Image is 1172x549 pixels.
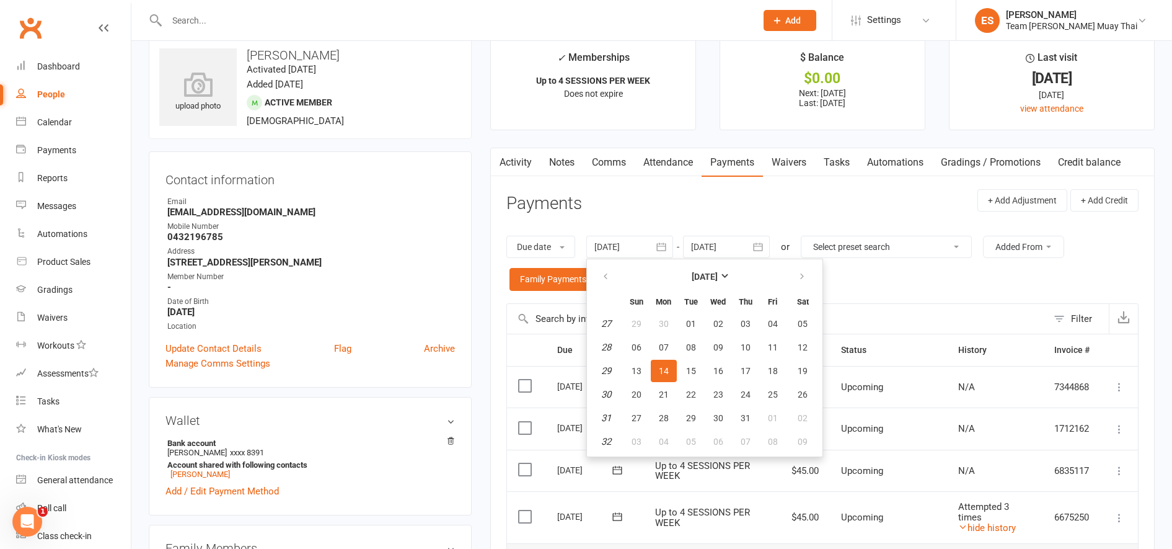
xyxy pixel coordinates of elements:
button: 11 [760,336,786,359]
input: Search by invoice number [507,304,1047,334]
span: 05 [686,437,696,447]
div: $0.00 [731,72,914,85]
th: History [947,334,1043,366]
span: 06 [632,342,641,352]
small: Sunday [630,297,643,306]
span: 13 [632,366,641,376]
em: 32 [601,436,611,447]
div: upload photo [159,72,237,113]
a: Flag [334,341,351,356]
button: 19 [787,360,819,382]
a: Payments [16,136,131,164]
span: 29 [632,319,641,329]
button: 09 [787,431,819,453]
div: [PERSON_NAME] [1006,9,1137,20]
button: 28 [651,407,677,429]
a: Family Payments [509,268,597,290]
td: 7344868 [1043,366,1101,408]
a: Activity [491,148,540,177]
button: 26 [787,383,819,406]
div: Filter [1071,311,1092,326]
span: Attempted 3 times [958,501,1009,523]
a: Tasks [815,148,858,177]
span: 31 [741,413,751,423]
button: 06 [623,336,650,359]
a: [PERSON_NAME] [170,470,230,479]
a: Dashboard [16,53,131,81]
button: Added From [983,236,1064,258]
span: 03 [741,319,751,329]
strong: [DATE] [692,272,718,282]
button: 17 [733,360,759,382]
span: Upcoming [841,465,883,476]
div: Waivers [37,313,68,323]
a: Reports [16,164,131,192]
button: 04 [651,431,677,453]
span: 27 [632,413,641,423]
a: Tasks [16,388,131,416]
span: Upcoming [841,423,883,434]
span: N/A [958,423,975,434]
span: Upcoming [841,382,883,393]
div: [DATE] [557,460,614,480]
iframe: Intercom live chat [12,507,42,537]
em: 31 [601,413,611,424]
a: Waivers [763,148,815,177]
div: Email [167,196,455,208]
span: 1 [38,507,48,517]
a: Calendar [16,109,131,136]
input: Search... [163,12,747,29]
strong: [STREET_ADDRESS][PERSON_NAME] [167,257,455,268]
button: 07 [651,336,677,359]
button: 05 [678,431,704,453]
div: [DATE] [961,88,1143,102]
th: Status [830,334,947,366]
button: 03 [623,431,650,453]
button: 01 [678,313,704,335]
button: 06 [705,431,731,453]
span: 04 [659,437,669,447]
div: Location [167,321,455,333]
div: Member Number [167,271,455,283]
div: Roll call [37,503,66,513]
span: N/A [958,382,975,393]
div: Gradings [37,285,73,295]
span: [DEMOGRAPHIC_DATA] [247,115,344,127]
div: Date of Birth [167,296,455,308]
div: Automations [37,229,87,239]
div: Workouts [37,341,74,350]
span: 09 [798,437,808,447]
strong: 0432196785 [167,231,455,243]
div: What's New [37,424,82,434]
button: 10 [733,336,759,359]
button: 21 [651,383,677,406]
a: Assessments [16,360,131,388]
div: Assessments [37,368,99,378]
span: 02 [713,319,723,329]
button: 12 [787,336,819,359]
div: Calendar [37,117,72,127]
a: view attendance [1020,104,1083,114]
span: Active member [265,97,332,107]
button: 02 [705,313,731,335]
small: Wednesday [710,297,726,306]
span: Up to 4 SESSIONS PER WEEK [655,507,750,529]
a: Automations [16,220,131,248]
p: Next: [DATE] Last: [DATE] [731,88,914,108]
time: Added [DATE] [247,79,303,90]
span: 07 [659,342,669,352]
a: Archive [424,341,455,356]
div: Product Sales [37,257,90,267]
a: General attendance kiosk mode [16,466,131,494]
em: 28 [601,342,611,353]
div: Messages [37,201,76,211]
a: Payments [702,148,763,177]
div: Address [167,246,455,257]
small: Monday [656,297,671,306]
div: $ Balance [800,50,844,72]
span: 11 [768,342,778,352]
a: Roll call [16,494,131,522]
th: Invoice # [1043,334,1101,366]
a: hide history [958,522,1016,533]
div: Memberships [557,50,630,73]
